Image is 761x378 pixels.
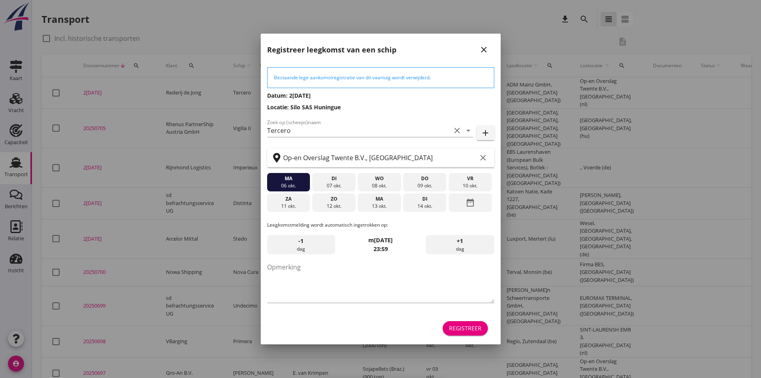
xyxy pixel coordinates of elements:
div: zo [314,195,354,203]
i: add [481,128,490,138]
h3: Datum: 2[DATE] [267,91,494,100]
h3: Locatie: Silo SAS Huningue [267,103,494,111]
strong: 23:59 [374,245,388,253]
div: wo [360,175,399,182]
button: Registreer [443,321,488,336]
i: date_range [465,195,475,210]
div: ma [269,175,308,182]
div: Bestaande lege aankomstregistratie van dit vaartuig wordt verwijderd. [274,74,487,81]
div: di [405,195,444,203]
div: vr [451,175,490,182]
strong: m[DATE] [368,236,393,244]
div: 11 okt. [269,203,308,210]
input: Zoek op terminal of plaats [283,151,477,164]
div: dag [426,235,494,254]
p: Leegkomstmelding wordt automatisch ingetrokken op: [267,221,494,229]
div: di [314,175,354,182]
div: 07 okt. [314,182,354,189]
div: 06 okt. [269,182,308,189]
div: dag [267,235,335,254]
i: close [479,45,489,54]
div: 12 okt. [314,203,354,210]
div: do [405,175,444,182]
div: za [269,195,308,203]
span: -1 [298,237,304,245]
div: ma [360,195,399,203]
div: 13 okt. [360,203,399,210]
div: 10 okt. [451,182,490,189]
div: 09 okt. [405,182,444,189]
span: +1 [457,237,463,245]
div: 14 okt. [405,203,444,210]
input: Zoek op (scheeps)naam [267,124,451,137]
i: clear [478,153,488,163]
i: clear [452,126,462,135]
div: 08 okt. [360,182,399,189]
div: Registreer [449,324,481,332]
h2: Registreer leegkomst van een schip [267,44,396,55]
i: arrow_drop_down [463,126,473,135]
textarea: Opmerking [267,261,494,303]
